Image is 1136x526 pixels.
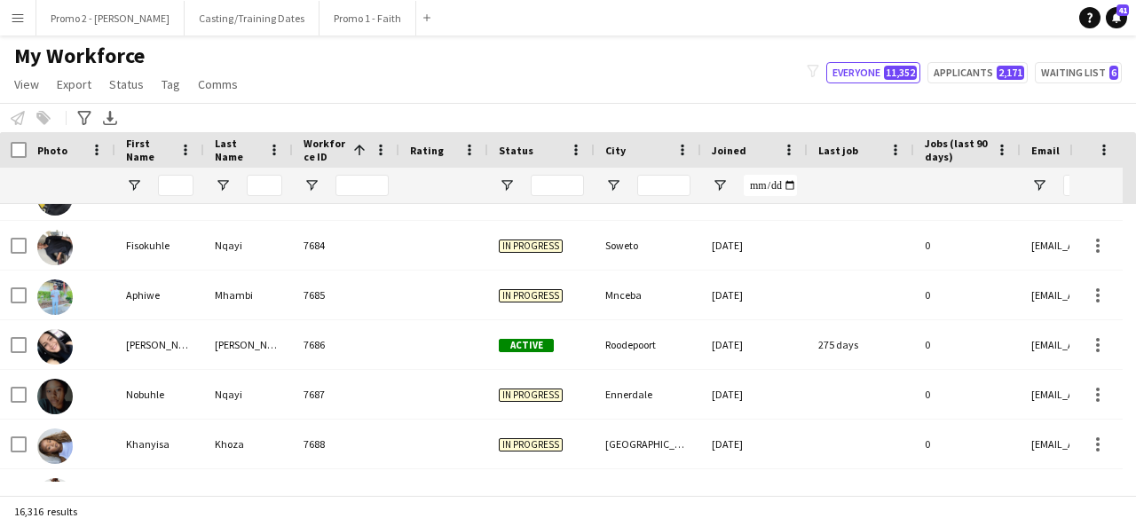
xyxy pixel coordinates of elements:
[74,107,95,129] app-action-btn: Advanced filters
[701,320,808,369] div: [DATE]
[595,221,701,270] div: Soweto
[37,144,67,157] span: Photo
[701,469,808,518] div: [DATE]
[115,469,204,518] div: [PERSON_NAME]
[712,144,746,157] span: Joined
[204,271,293,319] div: Mhambi
[115,221,204,270] div: Fisokuhle
[637,175,690,196] input: City Filter Input
[37,428,73,464] img: Khanyisa Khoza
[37,230,73,265] img: Fisokuhle Nqayi
[36,1,185,35] button: Promo 2 - [PERSON_NAME]
[701,370,808,419] div: [DATE]
[914,271,1021,319] div: 0
[215,177,231,193] button: Open Filter Menu
[997,66,1024,80] span: 2,171
[50,73,99,96] a: Export
[605,177,621,193] button: Open Filter Menu
[744,175,797,196] input: Joined Filter Input
[154,73,187,96] a: Tag
[37,329,73,365] img: Kaitlyn Billings
[595,271,701,319] div: Mnceba
[37,379,73,414] img: Nobuhle Nqayi
[304,177,319,193] button: Open Filter Menu
[126,137,172,163] span: First Name
[499,438,563,451] span: In progress
[701,420,808,468] div: [DATE]
[191,73,245,96] a: Comms
[1035,62,1122,83] button: Waiting list6
[7,73,46,96] a: View
[499,144,533,157] span: Status
[605,144,626,157] span: City
[914,221,1021,270] div: 0
[204,469,293,518] div: Mbude
[115,420,204,468] div: Khanyisa
[14,76,39,92] span: View
[1109,66,1118,80] span: 6
[808,320,914,369] div: 275 days
[204,370,293,419] div: Nqayi
[1031,177,1047,193] button: Open Filter Menu
[531,175,584,196] input: Status Filter Input
[410,144,444,157] span: Rating
[826,62,920,83] button: Everyone11,352
[499,339,554,352] span: Active
[914,469,1021,518] div: 0
[185,1,319,35] button: Casting/Training Dates
[293,420,399,468] div: 7688
[499,389,563,402] span: In progress
[712,177,728,193] button: Open Filter Menu
[335,175,389,196] input: Workforce ID Filter Input
[158,175,193,196] input: First Name Filter Input
[499,177,515,193] button: Open Filter Menu
[595,420,701,468] div: [GEOGRAPHIC_DATA]
[14,43,145,69] span: My Workforce
[1031,144,1060,157] span: Email
[162,76,180,92] span: Tag
[37,279,73,315] img: Aphiwe Mhambi
[247,175,282,196] input: Last Name Filter Input
[204,420,293,468] div: Khoza
[884,66,917,80] span: 11,352
[109,76,144,92] span: Status
[204,320,293,369] div: [PERSON_NAME]
[914,420,1021,468] div: 0
[595,469,701,518] div: Berea
[1116,4,1129,16] span: 41
[595,370,701,419] div: Ennerdale
[293,271,399,319] div: 7685
[198,76,238,92] span: Comms
[204,221,293,270] div: Nqayi
[102,73,151,96] a: Status
[215,137,261,163] span: Last Name
[293,469,399,518] div: 7689
[319,1,416,35] button: Promo 1 - Faith
[499,289,563,302] span: In progress
[304,137,346,163] span: Workforce ID
[925,137,989,163] span: Jobs (last 90 days)
[99,107,121,129] app-action-btn: Export XLSX
[126,177,142,193] button: Open Filter Menu
[115,320,204,369] div: [PERSON_NAME]
[293,221,399,270] div: 7684
[293,320,399,369] div: 7686
[37,478,73,514] img: Sebastian Mbude
[701,221,808,270] div: [DATE]
[927,62,1028,83] button: Applicants2,171
[914,320,1021,369] div: 0
[818,144,858,157] span: Last job
[293,370,399,419] div: 7687
[115,271,204,319] div: Aphiwe
[914,370,1021,419] div: 0
[1106,7,1127,28] a: 41
[595,320,701,369] div: Roodepoort
[57,76,91,92] span: Export
[499,239,563,253] span: In progress
[115,370,204,419] div: Nobuhle
[701,271,808,319] div: [DATE]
